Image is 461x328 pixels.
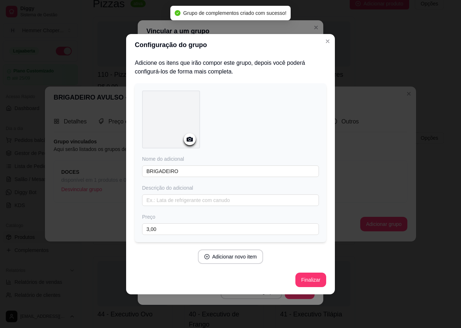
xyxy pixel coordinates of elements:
header: Configuração do grupo [126,34,335,56]
span: plus-circle [204,254,209,259]
button: plus-circleAdicionar novo item [198,249,263,264]
div: Preço [142,213,319,220]
button: Finalizar [295,273,326,287]
span: Grupo de complementos criado com sucesso! [183,10,287,16]
div: Descrição do adicional [142,184,319,192]
span: check-circle [175,10,180,16]
div: Nome do adicional [142,155,319,163]
h2: Adicione os itens que irão compor este grupo, depois você poderá configurá-los de forma mais comp... [135,59,326,76]
button: Close [322,35,333,47]
input: Ex.: Coca-cola 350ml [142,165,319,177]
input: Ex.: Lata de refrigerante com canudo [142,194,319,206]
